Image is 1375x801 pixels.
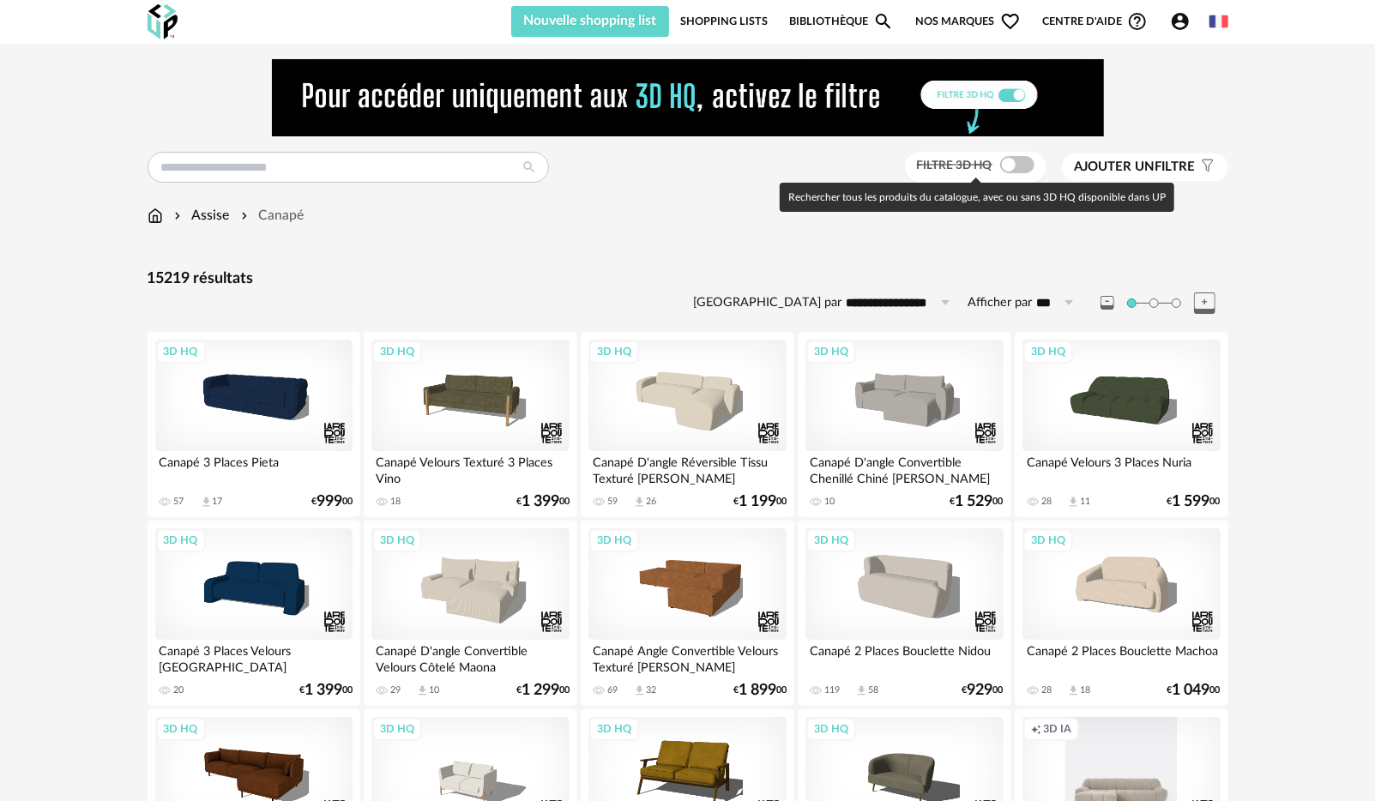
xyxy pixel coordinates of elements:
[1173,684,1210,696] span: 1 049
[524,14,657,27] span: Nouvelle shopping list
[1042,11,1148,32] span: Centre d'aideHelp Circle Outline icon
[607,496,618,508] div: 59
[588,640,786,674] div: Canapé Angle Convertible Velours Texturé [PERSON_NAME]
[806,340,856,363] div: 3D HQ
[171,206,184,226] img: svg+xml;base64,PHN2ZyB3aWR0aD0iMTYiIGhlaWdodD0iMTYiIHZpZXdCb3g9IjAgMCAxNiAxNiIgZmlsbD0ibm9uZSIgeG...
[416,684,429,697] span: Download icon
[364,521,576,706] a: 3D HQ Canapé D'angle Convertible Velours Côtelé Maona 29 Download icon 10 €1 29900
[780,183,1174,212] div: Rechercher tous les produits du catalogue, avec ou sans 3D HQ disponible dans UP
[511,6,670,37] button: Nouvelle shopping list
[1000,11,1021,32] span: Heart Outline icon
[1031,722,1041,736] span: Creation icon
[1041,684,1052,696] div: 28
[311,496,353,508] div: € 00
[607,684,618,696] div: 69
[581,332,793,517] a: 3D HQ Canapé D'angle Réversible Tissu Texturé [PERSON_NAME] 59 Download icon 26 €1 19900
[694,295,842,311] label: [GEOGRAPHIC_DATA] par
[148,521,360,706] a: 3D HQ Canapé 3 Places Velours [GEOGRAPHIC_DATA] 20 €1 39900
[968,295,1033,311] label: Afficher par
[516,684,570,696] div: € 00
[1127,11,1148,32] span: Help Circle Outline icon
[305,684,342,696] span: 1 399
[1062,154,1228,181] button: Ajouter unfiltre Filter icon
[200,496,213,509] span: Download icon
[968,684,993,696] span: 929
[824,684,840,696] div: 119
[156,340,206,363] div: 3D HQ
[171,206,230,226] div: Assise
[789,6,894,37] a: BibliothèqueMagnify icon
[155,451,353,485] div: Canapé 3 Places Pieta
[1023,529,1073,551] div: 3D HQ
[917,160,992,172] span: Filtre 3D HQ
[805,640,1003,674] div: Canapé 2 Places Bouclette Nidou
[873,11,894,32] span: Magnify icon
[824,496,835,508] div: 10
[1015,521,1227,706] a: 3D HQ Canapé 2 Places Bouclette Machoa 28 Download icon 18 €1 04900
[589,529,639,551] div: 3D HQ
[1170,11,1198,32] span: Account Circle icon
[272,59,1104,136] img: NEW%20NEW%20HQ%20NEW_V1.gif
[805,451,1003,485] div: Canapé D'angle Convertible Chenillé Chiné [PERSON_NAME]
[646,684,656,696] div: 32
[1080,496,1090,508] div: 11
[633,684,646,697] span: Download icon
[581,521,793,706] a: 3D HQ Canapé Angle Convertible Velours Texturé [PERSON_NAME] 69 Download icon 32 €1 89900
[299,684,353,696] div: € 00
[739,684,776,696] span: 1 899
[1075,160,1155,173] span: Ajouter un
[1173,496,1210,508] span: 1 599
[364,332,576,517] a: 3D HQ Canapé Velours Texturé 3 Places Vino 18 €1 39900
[148,269,1228,289] div: 15219 résultats
[156,718,206,740] div: 3D HQ
[1080,684,1090,696] div: 18
[522,684,559,696] span: 1 299
[855,684,868,697] span: Download icon
[739,496,776,508] span: 1 199
[148,4,178,39] img: OXP
[372,529,422,551] div: 3D HQ
[916,6,1021,37] span: Nos marques
[174,684,184,696] div: 20
[372,718,422,740] div: 3D HQ
[1022,640,1220,674] div: Canapé 2 Places Bouclette Machoa
[371,640,569,674] div: Canapé D'angle Convertible Velours Côtelé Maona
[633,496,646,509] span: Download icon
[174,496,184,508] div: 57
[962,684,1004,696] div: € 00
[1067,496,1080,509] span: Download icon
[1170,11,1191,32] span: Account Circle icon
[680,6,768,37] a: Shopping Lists
[1043,722,1071,736] span: 3D IA
[646,496,656,508] div: 26
[155,640,353,674] div: Canapé 3 Places Velours [GEOGRAPHIC_DATA]
[1167,684,1221,696] div: € 00
[148,206,163,226] img: svg+xml;base64,PHN2ZyB3aWR0aD0iMTYiIGhlaWdodD0iMTciIHZpZXdCb3g9IjAgMCAxNiAxNyIgZmlsbD0ibm9uZSIgeG...
[1023,340,1073,363] div: 3D HQ
[390,684,401,696] div: 29
[733,684,787,696] div: € 00
[589,340,639,363] div: 3D HQ
[806,529,856,551] div: 3D HQ
[1196,159,1215,176] span: Filter icon
[806,718,856,740] div: 3D HQ
[390,496,401,508] div: 18
[429,684,439,696] div: 10
[1022,451,1220,485] div: Canapé Velours 3 Places Nuria
[798,332,1010,517] a: 3D HQ Canapé D'angle Convertible Chenillé Chiné [PERSON_NAME] 10 €1 52900
[1167,496,1221,508] div: € 00
[950,496,1004,508] div: € 00
[1041,496,1052,508] div: 28
[148,332,360,517] a: 3D HQ Canapé 3 Places Pieta 57 Download icon 17 €99900
[589,718,639,740] div: 3D HQ
[798,521,1010,706] a: 3D HQ Canapé 2 Places Bouclette Nidou 119 Download icon 58 €92900
[372,340,422,363] div: 3D HQ
[516,496,570,508] div: € 00
[588,451,786,485] div: Canapé D'angle Réversible Tissu Texturé [PERSON_NAME]
[1075,159,1196,176] span: filtre
[1067,684,1080,697] span: Download icon
[1015,332,1227,517] a: 3D HQ Canapé Velours 3 Places Nuria 28 Download icon 11 €1 59900
[213,496,223,508] div: 17
[156,529,206,551] div: 3D HQ
[868,684,878,696] div: 58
